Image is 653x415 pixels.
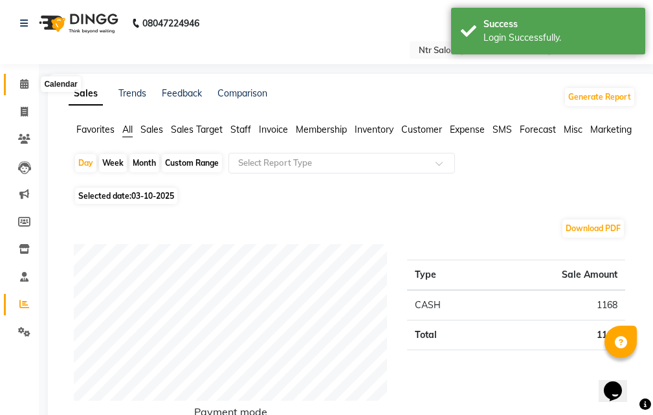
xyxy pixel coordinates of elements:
img: logo [33,5,122,41]
span: Inventory [355,124,393,135]
span: Misc [564,124,582,135]
span: 03-10-2025 [131,191,174,201]
span: Sales Target [171,124,223,135]
button: Download PDF [562,219,624,238]
div: Week [99,154,127,172]
div: Login Successfully. [483,31,636,45]
span: Membership [296,124,347,135]
span: SMS [493,124,512,135]
button: Generate Report [565,88,634,106]
div: Day [75,154,96,172]
td: 1168 [487,320,625,350]
td: 1168 [487,290,625,320]
div: Custom Range [162,154,222,172]
span: Favorites [76,124,115,135]
b: 08047224946 [142,5,199,41]
div: Calendar [41,76,80,92]
span: Marketing [590,124,632,135]
td: Total [407,320,487,350]
span: All [122,124,133,135]
span: Customer [401,124,442,135]
iframe: chat widget [599,363,640,402]
div: Month [129,154,159,172]
a: Feedback [162,87,202,99]
span: Selected date: [75,188,177,204]
span: Invoice [259,124,288,135]
td: CASH [407,290,487,320]
span: Staff [230,124,251,135]
div: Success [483,17,636,31]
span: Forecast [520,124,556,135]
th: Sale Amount [487,260,625,291]
span: Expense [450,124,485,135]
a: Trends [118,87,146,99]
th: Type [407,260,487,291]
a: Comparison [217,87,267,99]
span: Sales [140,124,163,135]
